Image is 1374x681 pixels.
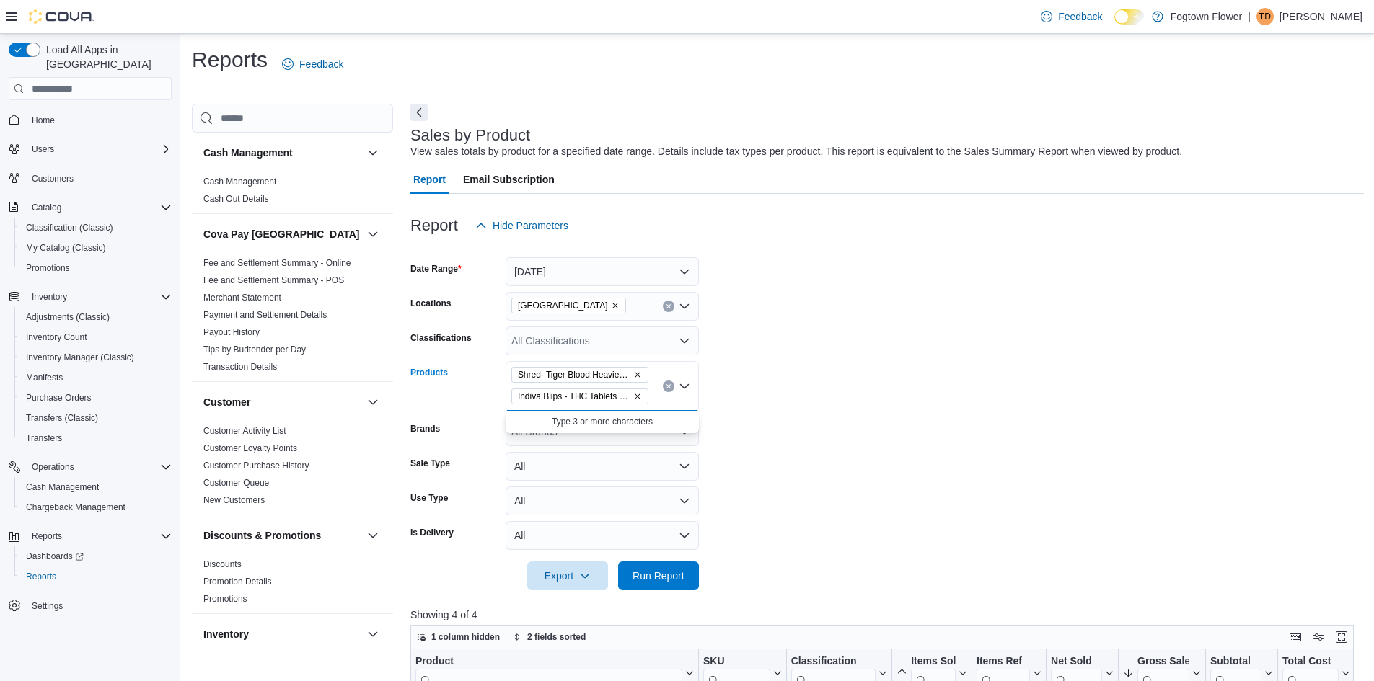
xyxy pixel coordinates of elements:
[20,499,131,516] a: Chargeback Management
[14,546,177,566] a: Dashboards
[26,392,92,404] span: Purchase Orders
[203,146,361,160] button: Cash Management
[20,568,172,585] span: Reports
[703,655,770,669] div: SKU
[29,9,94,24] img: Cova
[618,561,699,590] button: Run Report
[20,409,104,427] a: Transfers (Classic)
[410,298,452,309] label: Locations
[518,298,608,313] span: [GEOGRAPHIC_DATA]
[203,344,306,355] a: Tips by Budtender per Day
[679,380,690,392] button: Close list of options
[203,344,306,355] span: Tips by Budtender per Day
[20,429,172,447] span: Transfers
[1282,655,1339,669] div: Total Cost
[20,219,119,236] a: Classification (Classic)
[536,561,599,590] span: Export
[203,558,242,570] span: Discounts
[518,389,630,404] span: Indiva Blips - THC Tablets - Hybrid - 25 caps x 10mg
[3,197,177,218] button: Catalog
[32,173,74,184] span: Customers
[20,548,89,565] a: Dashboards
[192,254,393,381] div: Cova Pay [GEOGRAPHIC_DATA]
[203,292,281,303] span: Merchant Statement
[203,477,269,489] span: Customer Queue
[410,144,1182,159] div: View sales totals by product for a specified date range. Details include tax types per product. T...
[463,165,555,194] span: Email Subscription
[203,478,269,488] a: Customer Queue
[14,566,177,587] button: Reports
[26,571,56,582] span: Reports
[40,43,172,71] span: Load All Apps in [GEOGRAPHIC_DATA]
[26,242,106,254] span: My Catalog (Classic)
[14,388,177,408] button: Purchase Orders
[20,259,172,277] span: Promotions
[26,112,61,129] a: Home
[26,222,113,233] span: Classification (Classic)
[364,144,382,161] button: Cash Management
[413,165,446,194] span: Report
[203,627,249,641] h3: Inventory
[14,347,177,368] button: Inventory Manager (Classic)
[299,57,343,71] span: Feedback
[511,367,648,383] span: Shred- Tiger Blood Heavies Diamond & Disty Infused Pre-Roll - Indica - 3x0.5g
[1333,628,1350,646] button: Enter fullscreen
[20,568,62,585] a: Reports
[32,143,54,155] span: Users
[663,301,674,312] button: Clear input
[26,597,172,615] span: Settings
[26,551,84,562] span: Dashboards
[20,479,105,496] a: Cash Management
[493,218,568,233] span: Hide Parameters
[26,199,172,216] span: Catalog
[203,426,286,436] a: Customer Activity List
[410,217,458,234] h3: Report
[527,631,586,643] span: 2 fields sorted
[203,227,360,241] h3: Cova Pay [GEOGRAPHIC_DATA]
[32,530,62,542] span: Reports
[14,258,177,278] button: Promotions
[26,412,98,424] span: Transfers (Classic)
[276,50,349,79] a: Feedback
[203,593,247,605] span: Promotions
[26,169,172,187] span: Customers
[410,492,448,504] label: Use Type
[511,388,648,404] span: Indiva Blips - THC Tablets - Hybrid - 25 caps x 10mg
[14,408,177,428] button: Transfers (Classic)
[192,45,268,74] h1: Reports
[203,528,361,543] button: Discounts & Promotions
[506,521,699,550] button: All
[26,372,63,383] span: Manifests
[506,452,699,481] button: All
[26,288,73,306] button: Inventory
[14,238,177,258] button: My Catalog (Classic)
[20,308,172,326] span: Adjustments (Classic)
[203,176,276,187] span: Cash Management
[14,368,177,388] button: Manifests
[26,528,68,545] button: Reports
[20,479,172,496] span: Cash Management
[410,367,448,378] label: Products
[411,628,506,646] button: 1 column hidden
[633,370,642,379] button: Remove Shred- Tiger Blood Heavies Diamond & Disty Infused Pre-Roll - Indica - 3x0.5g from selecti...
[26,481,99,493] span: Cash Management
[26,262,70,274] span: Promotions
[3,109,177,130] button: Home
[203,275,344,285] a: Fee and Settlement Summary - POS
[203,627,361,641] button: Inventory
[203,227,361,241] button: Cova Pay [GEOGRAPHIC_DATA]
[364,626,382,643] button: Inventory
[26,110,172,128] span: Home
[20,548,172,565] span: Dashboards
[911,655,956,669] div: Items Sold
[203,395,250,409] h3: Customer
[1287,628,1304,646] button: Keyboard shortcuts
[1310,628,1327,646] button: Display options
[410,104,428,121] button: Next
[410,127,530,144] h3: Sales by Product
[20,499,172,516] span: Chargeback Management
[20,329,93,346] a: Inventory Count
[32,115,55,126] span: Home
